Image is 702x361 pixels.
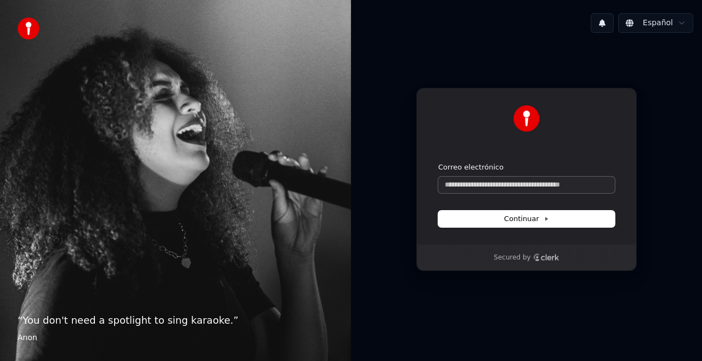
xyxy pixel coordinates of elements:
footer: Anon [18,332,333,343]
img: youka [18,18,39,40]
button: Continuar [438,211,615,227]
p: “ You don't need a spotlight to sing karaoke. ” [18,313,333,328]
label: Correo electrónico [438,162,503,172]
p: Secured by [494,253,530,262]
img: Youka [513,105,540,132]
span: Continuar [504,214,549,224]
a: Clerk logo [533,253,559,261]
